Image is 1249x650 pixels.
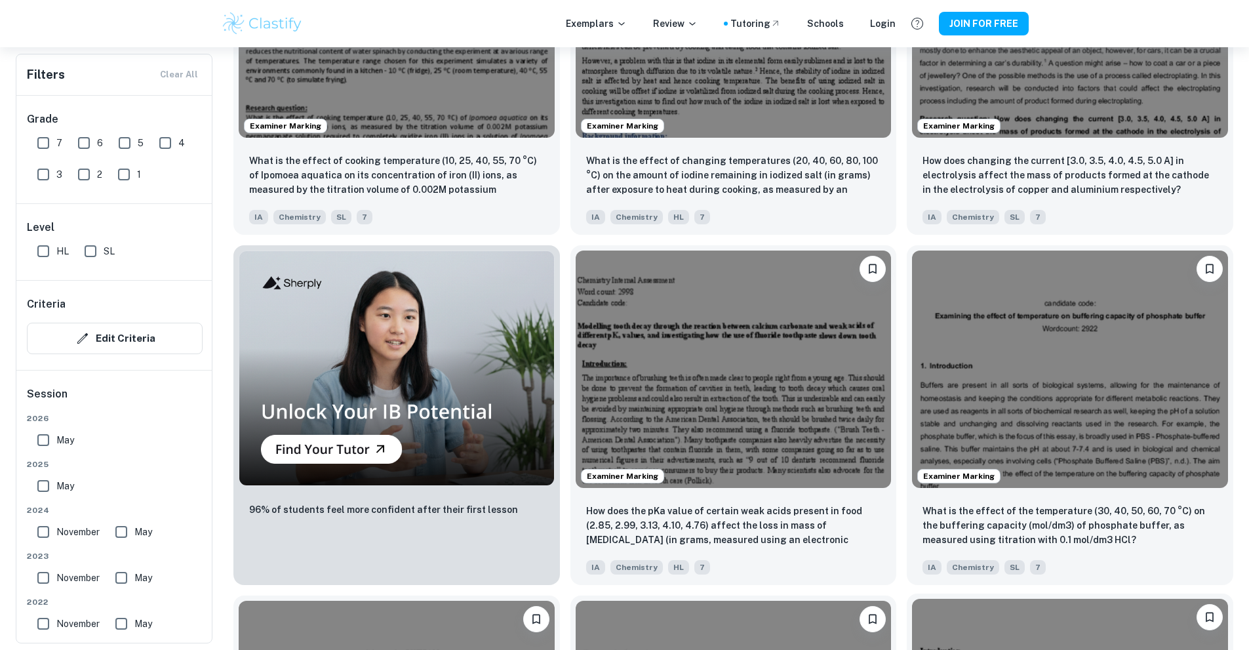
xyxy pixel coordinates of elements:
a: Login [870,16,896,31]
h6: Grade [27,112,203,127]
span: November [56,617,100,631]
span: 1 [137,167,141,182]
span: 7 [1030,560,1046,575]
h6: Criteria [27,296,66,312]
span: November [56,571,100,585]
span: Examiner Marking [918,120,1000,132]
span: 7 [357,210,372,224]
span: 6 [97,136,103,150]
span: 2022 [27,596,203,608]
span: 2023 [27,550,203,562]
p: How does changing the current [3.0, 3.5, 4.0, 4.5, 5.0 A] in electrolysis affect the mass of prod... [922,153,1218,197]
span: May [134,571,152,585]
h6: Level [27,220,203,235]
button: Edit Criteria [27,323,203,354]
span: 5 [138,136,144,150]
p: What is the effect of cooking temperature (10, 25, 40, 55, 70 °C) of Ipomoea aquatica on its conc... [249,153,544,198]
span: Chemistry [273,210,326,224]
span: Chemistry [947,560,999,575]
p: Review [653,16,698,31]
span: 3 [56,167,62,182]
span: Chemistry [610,210,663,224]
span: IA [249,210,268,224]
span: Examiner Marking [918,470,1000,482]
span: May [134,617,152,631]
a: Examiner MarkingPlease log in to bookmark exemplarsWhat is the effect of the temperature (30, 40,... [907,245,1233,584]
span: SL [331,210,351,224]
span: HL [668,560,689,575]
img: Clastify logo [221,10,304,37]
img: Chemistry IA example thumbnail: What is the effect of the temperature (3 [912,251,1228,487]
span: May [56,433,74,447]
button: JOIN FOR FREE [939,12,1029,35]
a: Examiner MarkingPlease log in to bookmark exemplarsHow does the pKa value of certain weak acids p... [570,245,897,584]
p: Exemplars [566,16,627,31]
span: 7 [694,210,710,224]
span: 7 [56,136,62,150]
button: Please log in to bookmark exemplars [1197,256,1223,282]
a: Thumbnail96% of students feel more confident after their first lesson [233,245,560,584]
p: How does the pKa value of certain weak acids present in food (2.85, 2.99, 3.13, 4.10, 4.76) affec... [586,504,881,548]
span: SL [104,244,115,258]
span: 4 [178,136,185,150]
p: 96% of students feel more confident after their first lesson [249,502,518,517]
button: Help and Feedback [906,12,928,35]
button: Please log in to bookmark exemplars [1197,604,1223,630]
span: Examiner Marking [582,120,664,132]
p: What is the effect of the temperature (30, 40, 50, 60, 70 °C) on the buffering capacity (mol/dm3)... [922,504,1218,547]
span: IA [922,560,942,575]
span: 2025 [27,458,203,470]
img: Thumbnail [239,251,555,485]
h6: Filters [27,66,65,84]
a: Tutoring [730,16,781,31]
span: IA [586,210,605,224]
span: May [56,479,74,493]
span: SL [1004,560,1025,575]
span: 7 [1030,210,1046,224]
span: 7 [694,560,710,575]
span: HL [56,244,69,258]
button: Please log in to bookmark exemplars [523,606,549,632]
span: 2024 [27,504,203,516]
span: 2026 [27,413,203,424]
span: IA [586,560,605,575]
h6: Session [27,386,203,413]
span: Chemistry [610,560,663,575]
img: Chemistry IA example thumbnail: How does the pKa value of certain weak a [576,251,892,487]
span: Examiner Marking [245,120,327,132]
span: May [134,525,152,539]
button: Please log in to bookmark exemplars [860,256,886,282]
span: Examiner Marking [582,470,664,482]
p: What is the effect of changing temperatures (20, 40, 60, 80, 100 °C) on the amount of iodine rema... [586,153,881,198]
a: Schools [807,16,844,31]
span: November [56,525,100,539]
span: IA [922,210,942,224]
span: Chemistry [947,210,999,224]
span: SL [1004,210,1025,224]
button: Please log in to bookmark exemplars [860,606,886,632]
span: HL [668,210,689,224]
span: 2 [97,167,102,182]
